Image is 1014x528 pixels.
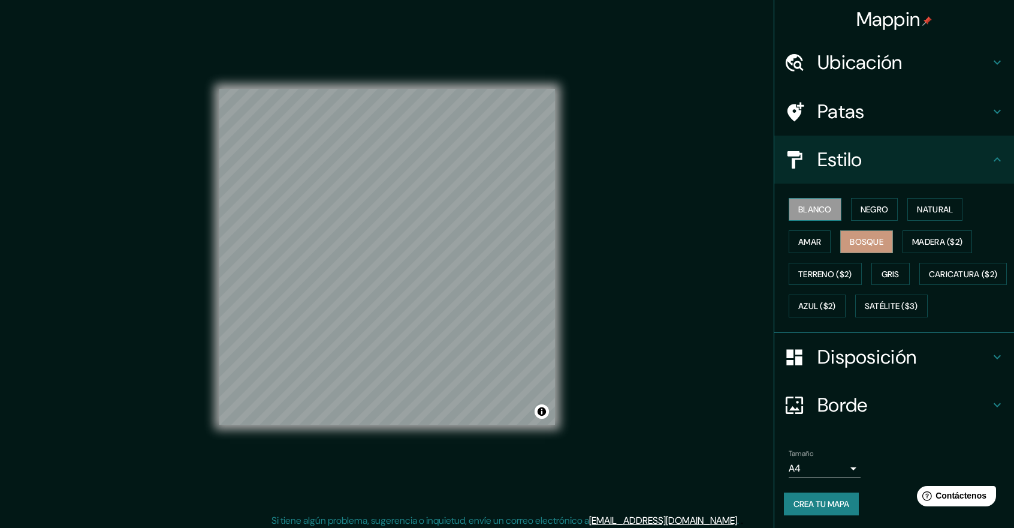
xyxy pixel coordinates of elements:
[907,198,962,221] button: Natural
[798,236,821,247] font: Amar
[774,136,1014,184] div: Estilo
[789,449,813,458] font: Tamaño
[739,514,741,527] font: .
[817,147,862,172] font: Estilo
[912,236,962,247] font: Madera ($2)
[871,263,910,286] button: Gris
[789,459,861,478] div: A4
[840,230,893,253] button: Bosque
[817,392,868,418] font: Borde
[817,99,865,124] font: Patas
[929,269,998,280] font: Caricatura ($2)
[789,230,831,253] button: Amar
[817,344,916,370] font: Disposición
[817,50,903,75] font: Ubicación
[741,514,743,527] font: .
[865,301,918,312] font: Satélite ($3)
[861,204,889,215] font: Negro
[535,404,549,419] button: Activar o desactivar atribución
[850,236,883,247] font: Bosque
[856,7,921,32] font: Mappin
[774,38,1014,86] div: Ubicación
[737,514,739,527] font: .
[798,269,852,280] font: Terreno ($2)
[789,462,801,475] font: A4
[855,295,928,317] button: Satélite ($3)
[774,88,1014,136] div: Patas
[789,198,841,221] button: Blanco
[589,514,737,527] a: [EMAIL_ADDRESS][DOMAIN_NAME]
[903,230,972,253] button: Madera ($2)
[793,499,849,509] font: Crea tu mapa
[907,481,1001,515] iframe: Lanzador de widgets de ayuda
[919,263,1007,286] button: Caricatura ($2)
[917,204,953,215] font: Natural
[798,204,832,215] font: Blanco
[784,493,859,515] button: Crea tu mapa
[798,301,836,312] font: Azul ($2)
[774,381,1014,429] div: Borde
[789,263,862,286] button: Terreno ($2)
[271,514,589,527] font: Si tiene algún problema, sugerencia o inquietud, envíe un correo electrónico a
[789,295,846,317] button: Azul ($2)
[851,198,898,221] button: Negro
[219,89,555,425] canvas: Mapa
[882,269,900,280] font: Gris
[922,16,932,26] img: pin-icon.png
[774,333,1014,381] div: Disposición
